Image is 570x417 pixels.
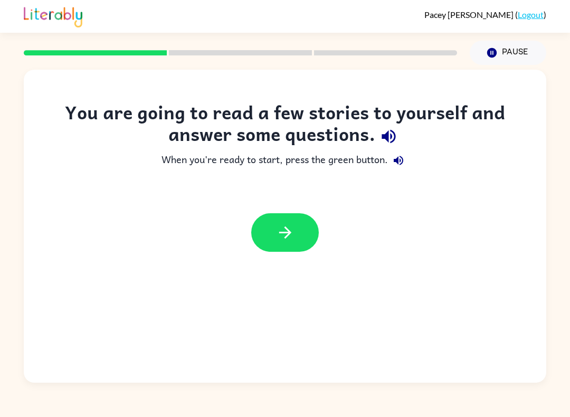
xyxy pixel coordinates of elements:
span: Pacey [PERSON_NAME] [424,10,515,20]
a: Logout [518,10,544,20]
button: Pause [470,41,546,65]
div: You are going to read a few stories to yourself and answer some questions. [45,101,525,150]
div: When you're ready to start, press the green button. [45,150,525,171]
img: Literably [24,4,82,27]
div: ( ) [424,10,546,20]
